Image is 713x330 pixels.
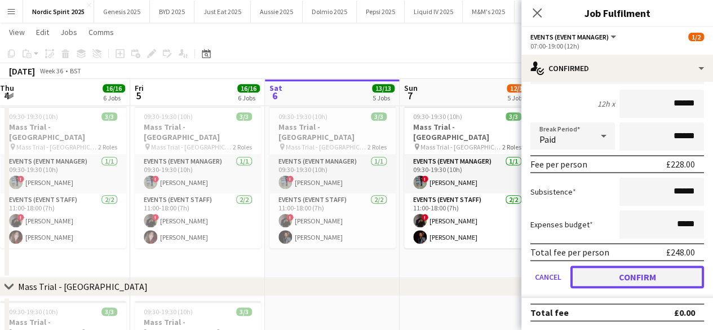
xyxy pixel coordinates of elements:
span: Comms [88,27,114,37]
h3: Mass Trial - [GEOGRAPHIC_DATA] [135,122,261,142]
button: Events (Event Manager) [530,33,618,41]
label: Subsistence [530,187,576,197]
span: Sun [404,83,418,93]
span: 2 Roles [502,143,521,151]
span: 09:30-19:30 (10h) [144,112,193,121]
a: View [5,25,29,39]
span: 12/13 [507,84,529,93]
span: 09:30-19:30 (10h) [9,307,58,316]
button: Dolmio 2025 [303,1,357,23]
app-card-role: Events (Event Staff)2/211:00-18:00 (7h)![PERSON_NAME][PERSON_NAME] [135,193,261,248]
span: 2 Roles [98,143,117,151]
div: 12h x [597,99,615,109]
button: Genesis 2025 [94,1,150,23]
span: ! [152,214,159,221]
span: 2 Roles [367,143,387,151]
span: Mass Trial - [GEOGRAPHIC_DATA] [420,143,502,151]
app-card-role: Events (Event Staff)2/211:00-18:00 (7h)![PERSON_NAME][PERSON_NAME] [404,193,530,248]
span: View [9,27,25,37]
span: 7 [402,89,418,102]
span: Mass Trial - [GEOGRAPHIC_DATA] [286,143,367,151]
span: ! [287,175,294,182]
span: ! [152,175,159,182]
a: Comms [84,25,118,39]
span: Events (Event Manager) [530,33,609,41]
div: £0.00 [674,307,695,318]
span: 3/3 [371,112,387,121]
span: 09:30-19:30 (10h) [413,112,462,121]
span: ! [17,175,24,182]
span: 3/3 [506,112,521,121]
app-card-role: Events (Event Manager)1/109:30-19:30 (10h)![PERSON_NAME] [404,155,530,193]
app-card-role: Events (Event Manager)1/109:30-19:30 (10h)![PERSON_NAME] [269,155,396,193]
span: Paid [539,134,556,145]
span: 5 [133,89,144,102]
span: ! [287,214,294,221]
span: 1/2 [688,33,704,41]
h3: Job Fulfilment [521,6,713,20]
span: 3/3 [236,112,252,121]
app-job-card: 09:30-19:30 (10h)3/3Mass Trial - [GEOGRAPHIC_DATA] Mass Trial - [GEOGRAPHIC_DATA]2 RolesEvents (E... [269,105,396,248]
h3: Mass Trial - [GEOGRAPHIC_DATA] [269,122,396,142]
span: Jobs [60,27,77,37]
app-job-card: 09:30-19:30 (10h)3/3Mass Trial - [GEOGRAPHIC_DATA] Mass Trial - [GEOGRAPHIC_DATA]2 RolesEvents (E... [135,105,261,248]
span: 3/3 [236,307,252,316]
span: 09:30-19:30 (10h) [278,112,327,121]
span: ! [422,214,428,221]
button: Confirm [570,266,704,288]
div: Mass Trial - [GEOGRAPHIC_DATA] [18,281,148,292]
button: Aussie 2025 [251,1,303,23]
button: Liquid IV 2025 [405,1,463,23]
button: Nordic Spirit 2025 [23,1,94,23]
span: Mass Trial - [GEOGRAPHIC_DATA] [16,143,98,151]
span: Week 36 [37,67,65,75]
span: 3/3 [101,307,117,316]
span: 16/16 [237,84,260,93]
button: Pepsi 2025 [357,1,405,23]
a: Jobs [56,25,82,39]
app-card-role: Events (Event Staff)2/211:00-18:00 (7h)![PERSON_NAME][PERSON_NAME] [269,193,396,248]
span: 2 Roles [233,143,252,151]
label: Expenses budget [530,219,593,230]
span: ! [422,175,428,182]
div: Fee per person [530,159,587,170]
span: Sat [269,83,282,93]
button: M&M's 2025 [463,1,515,23]
div: Total fee [530,307,569,318]
span: Fri [135,83,144,93]
div: BST [70,67,81,75]
div: £228.00 [666,159,695,170]
span: 09:30-19:30 (10h) [9,112,58,121]
h3: Mass Trial - [GEOGRAPHIC_DATA] [404,122,530,142]
div: 6 Jobs [238,94,259,102]
span: 13/13 [372,84,395,93]
app-card-role: Events (Event Manager)1/109:30-19:30 (10h)![PERSON_NAME] [135,155,261,193]
button: Just Eat 2025 [194,1,251,23]
span: 3/3 [101,112,117,121]
div: Confirmed [521,55,713,82]
div: 5 Jobs [373,94,394,102]
a: Edit [32,25,54,39]
span: 6 [268,89,282,102]
button: BYD 2025 [150,1,194,23]
span: 16/16 [103,84,125,93]
div: £248.00 [666,247,695,258]
span: Edit [36,27,49,37]
div: [DATE] [9,65,35,77]
app-job-card: 09:30-19:30 (10h)3/3Mass Trial - [GEOGRAPHIC_DATA] Mass Trial - [GEOGRAPHIC_DATA]2 RolesEvents (E... [404,105,530,248]
div: 6 Jobs [103,94,125,102]
div: Total fee per person [530,247,609,258]
button: Cancel [530,266,566,288]
div: 07:00-19:00 (12h) [530,42,704,50]
span: 09:30-19:30 (10h) [144,307,193,316]
span: ! [17,214,24,221]
button: Old Spice 2025 [515,1,575,23]
span: Mass Trial - [GEOGRAPHIC_DATA] [151,143,233,151]
div: 5 Jobs [507,94,529,102]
